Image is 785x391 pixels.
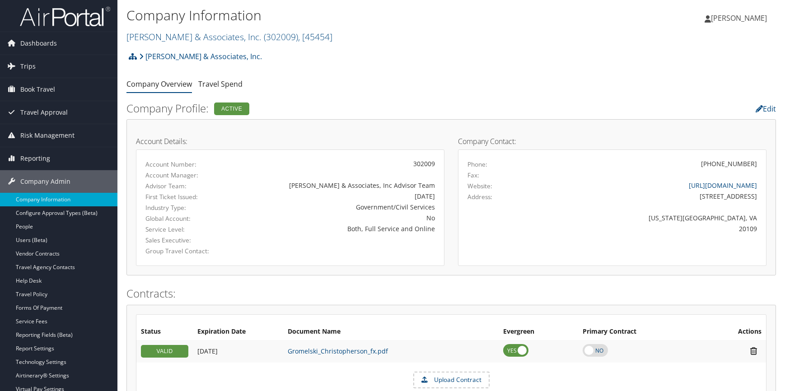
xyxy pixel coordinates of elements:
div: Active [214,102,249,115]
div: Add/Edit Date [197,347,279,355]
span: [PERSON_NAME] [711,13,767,23]
span: Reporting [20,147,50,170]
label: First Ticket Issued: [145,192,233,201]
th: Status [136,324,193,340]
th: Evergreen [499,324,578,340]
img: airportal-logo.png [20,6,110,27]
div: No [247,213,435,223]
span: Dashboards [20,32,57,55]
label: Account Manager: [145,171,233,180]
th: Primary Contract [578,324,702,340]
th: Actions [702,324,766,340]
h1: Company Information [126,6,560,25]
h4: Company Contact: [458,138,766,145]
th: Expiration Date [193,324,283,340]
a: [PERSON_NAME] [705,5,776,32]
h2: Company Profile: [126,101,555,116]
div: [PERSON_NAME] & Associates, Inc Advisor Team [247,181,435,190]
a: Gromelski_Christopherson_fx.pdf [288,347,388,355]
div: 302009 [247,159,435,168]
span: [DATE] [197,347,218,355]
label: Group Travel Contact: [145,247,233,256]
h2: Contracts: [126,286,776,301]
div: [STREET_ADDRESS] [543,191,757,201]
span: ( 302009 ) [264,31,298,43]
span: Book Travel [20,78,55,101]
a: [PERSON_NAME] & Associates, Inc. [139,47,262,65]
div: [PHONE_NUMBER] [701,159,757,168]
label: Website: [467,182,492,191]
label: Sales Executive: [145,236,233,245]
div: Both, Full Service and Online [247,224,435,233]
div: Government/Civil Services [247,202,435,212]
a: [URL][DOMAIN_NAME] [689,181,757,190]
label: Advisor Team: [145,182,233,191]
label: Phone: [467,160,487,169]
div: [US_STATE][GEOGRAPHIC_DATA], VA [543,213,757,223]
a: Company Overview [126,79,192,89]
a: Edit [756,104,776,114]
div: [DATE] [247,191,435,201]
label: Account Number: [145,160,233,169]
label: Fax: [467,171,479,180]
span: Travel Approval [20,101,68,124]
span: Trips [20,55,36,78]
span: Company Admin [20,170,70,193]
div: 20109 [543,224,757,233]
label: Upload Contract [414,372,489,388]
span: , [ 45454 ] [298,31,332,43]
th: Document Name [283,324,499,340]
h4: Account Details: [136,138,444,145]
label: Address: [467,192,492,201]
div: VALID [141,345,188,358]
span: Risk Management [20,124,75,147]
label: Global Account: [145,214,233,223]
label: Industry Type: [145,203,233,212]
i: Remove Contract [746,346,762,356]
label: Service Level: [145,225,233,234]
a: Travel Spend [198,79,243,89]
a: [PERSON_NAME] & Associates, Inc. [126,31,332,43]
